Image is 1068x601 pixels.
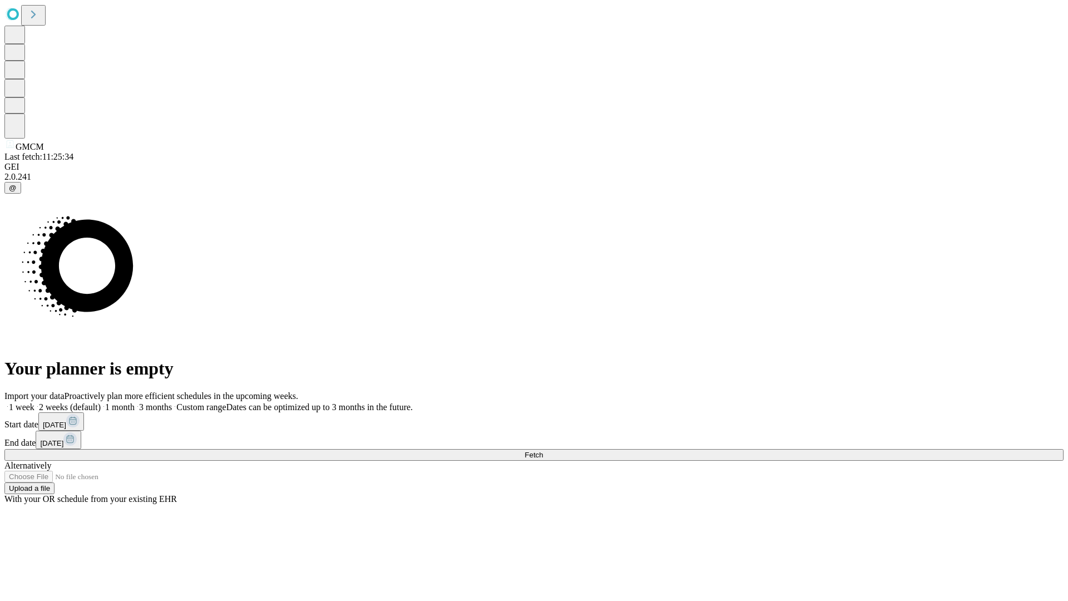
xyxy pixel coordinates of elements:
[40,439,63,447] span: [DATE]
[65,391,298,401] span: Proactively plan more efficient schedules in the upcoming weeks.
[4,152,73,161] span: Last fetch: 11:25:34
[105,402,135,412] span: 1 month
[9,184,17,192] span: @
[36,431,81,449] button: [DATE]
[176,402,226,412] span: Custom range
[226,402,413,412] span: Dates can be optimized up to 3 months in the future.
[4,482,55,494] button: Upload a file
[38,412,84,431] button: [DATE]
[43,421,66,429] span: [DATE]
[4,431,1064,449] div: End date
[4,172,1064,182] div: 2.0.241
[4,358,1064,379] h1: Your planner is empty
[39,402,101,412] span: 2 weeks (default)
[4,449,1064,461] button: Fetch
[4,494,177,504] span: With your OR schedule from your existing EHR
[9,402,34,412] span: 1 week
[16,142,44,151] span: GMCM
[139,402,172,412] span: 3 months
[4,162,1064,172] div: GEI
[4,461,51,470] span: Alternatively
[525,451,543,459] span: Fetch
[4,391,65,401] span: Import your data
[4,182,21,194] button: @
[4,412,1064,431] div: Start date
